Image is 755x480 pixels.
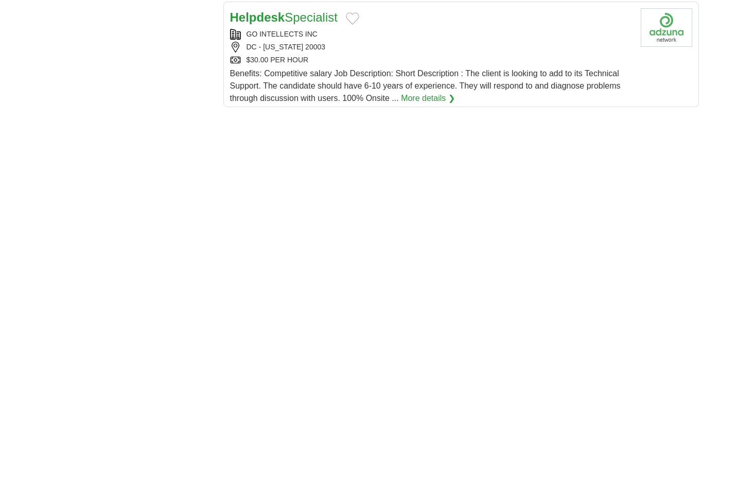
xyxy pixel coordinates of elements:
span: Benefits: Competitive salary Job Description: Short Description : The client is looking to add to... [230,69,621,102]
div: DC - [US_STATE] 20003 [230,42,633,53]
div: $30.00 PER HOUR [230,55,633,65]
a: More details ❯ [401,92,455,105]
div: GO INTELLECTS INC [230,29,633,40]
a: HelpdeskSpecialist [230,10,338,24]
button: Add to favorite jobs [346,12,359,25]
strong: Helpdesk [230,10,285,24]
img: Company logo [641,8,692,47]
